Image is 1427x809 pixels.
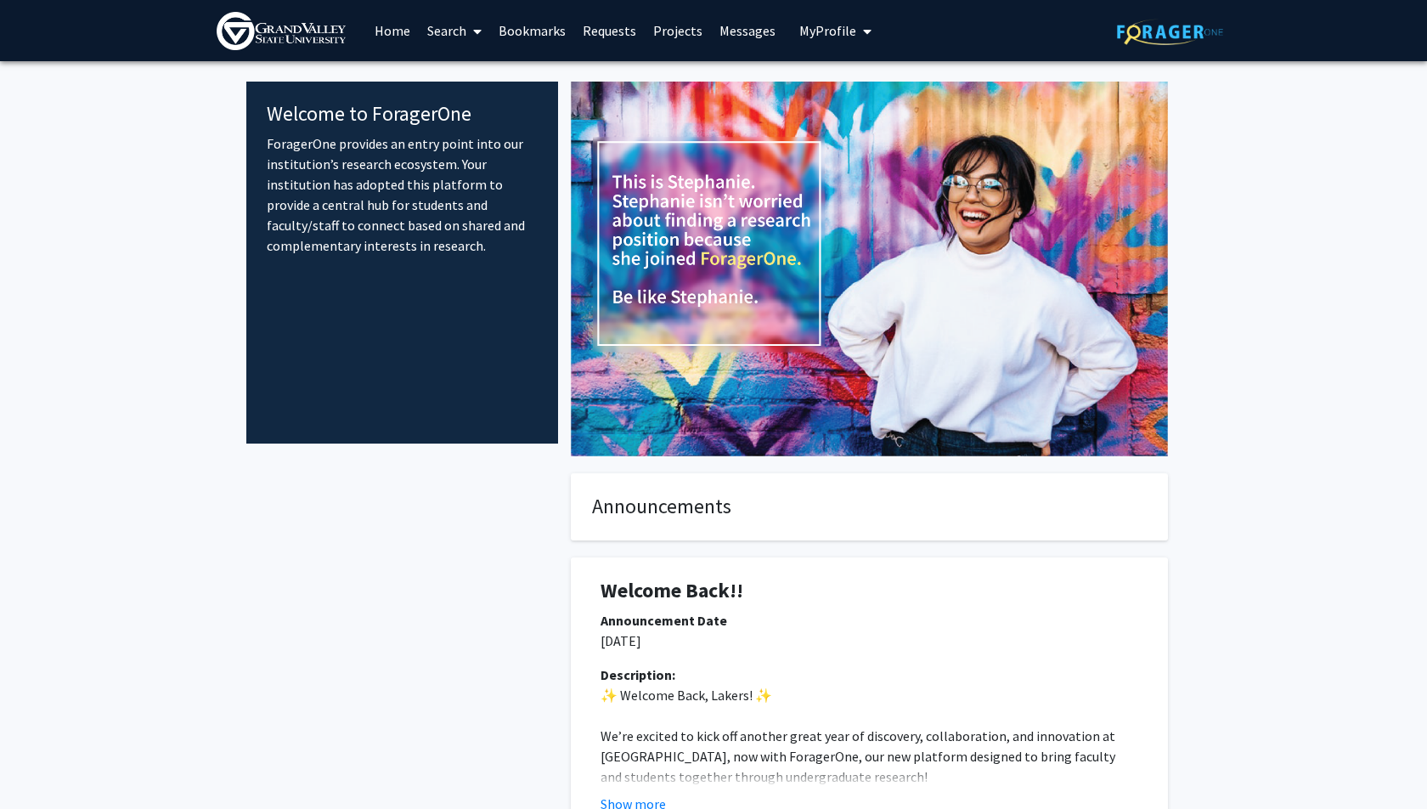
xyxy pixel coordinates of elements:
[267,133,538,256] p: ForagerOne provides an entry point into our institution’s research ecosystem. Your institution ha...
[601,579,1138,603] h1: Welcome Back!!
[601,726,1138,787] p: We’re excited to kick off another great year of discovery, collaboration, and innovation at [GEOG...
[267,102,538,127] h4: Welcome to ForagerOne
[13,733,72,796] iframe: Chat
[601,665,1138,685] div: Description:
[645,1,711,60] a: Projects
[490,1,574,60] a: Bookmarks
[217,12,346,50] img: Grand Valley State University Logo
[711,1,784,60] a: Messages
[592,495,1147,519] h4: Announcements
[601,685,1138,705] p: ✨ Welcome Back, Lakers! ✨
[1117,19,1223,45] img: ForagerOne Logo
[799,22,856,39] span: My Profile
[601,631,1138,651] p: [DATE]
[601,610,1138,631] div: Announcement Date
[419,1,490,60] a: Search
[366,1,419,60] a: Home
[574,1,645,60] a: Requests
[571,82,1168,456] img: Cover Image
